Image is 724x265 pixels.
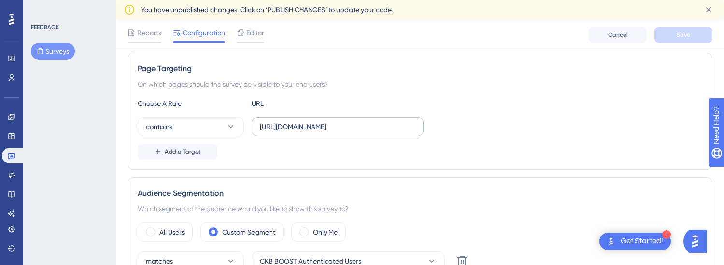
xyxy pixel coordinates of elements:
[138,78,702,90] div: On which pages should the survey be visible to your end users?
[138,188,702,199] div: Audience Segmentation
[608,31,628,39] span: Cancel
[589,27,647,43] button: Cancel
[138,203,702,215] div: Which segment of the audience would you like to show this survey to?
[31,43,75,60] button: Surveys
[246,27,264,39] span: Editor
[654,27,712,43] button: Save
[183,27,225,39] span: Configuration
[138,117,244,136] button: contains
[313,226,338,238] label: Only Me
[599,233,671,250] div: Open Get Started! checklist, remaining modules: 1
[138,98,244,109] div: Choose A Rule
[222,226,275,238] label: Custom Segment
[165,148,201,156] span: Add a Target
[159,226,185,238] label: All Users
[31,23,59,31] div: FEEDBACK
[252,98,358,109] div: URL
[677,31,690,39] span: Save
[621,236,663,247] div: Get Started!
[662,230,671,239] div: 1
[141,4,393,15] span: You have unpublished changes. Click on ‘PUBLISH CHANGES’ to update your code.
[138,63,702,74] div: Page Targeting
[260,121,415,132] input: yourwebsite.com/path
[146,121,172,132] span: contains
[138,144,217,160] button: Add a Target
[23,2,60,14] span: Need Help?
[137,27,161,39] span: Reports
[683,227,712,256] iframe: UserGuiding AI Assistant Launcher
[605,236,617,247] img: launcher-image-alternative-text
